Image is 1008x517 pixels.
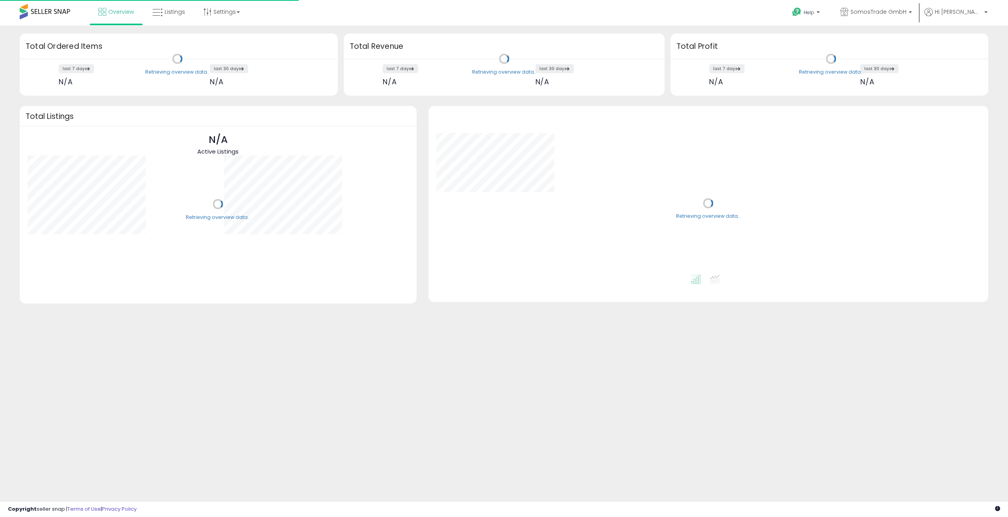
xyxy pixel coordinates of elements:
span: Overview [108,8,134,16]
div: Retrieving overview data.. [676,213,740,220]
i: Get Help [792,7,802,17]
span: Hi [PERSON_NAME] [935,8,982,16]
a: Hi [PERSON_NAME] [925,8,988,26]
div: Retrieving overview data.. [145,69,209,76]
div: Retrieving overview data.. [472,69,536,76]
a: Help [786,1,828,26]
span: Help [804,9,814,16]
div: Retrieving overview data.. [186,214,250,221]
span: Listings [165,8,185,16]
div: Retrieving overview data.. [799,69,863,76]
span: SomosTrade GmbH [850,8,906,16]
